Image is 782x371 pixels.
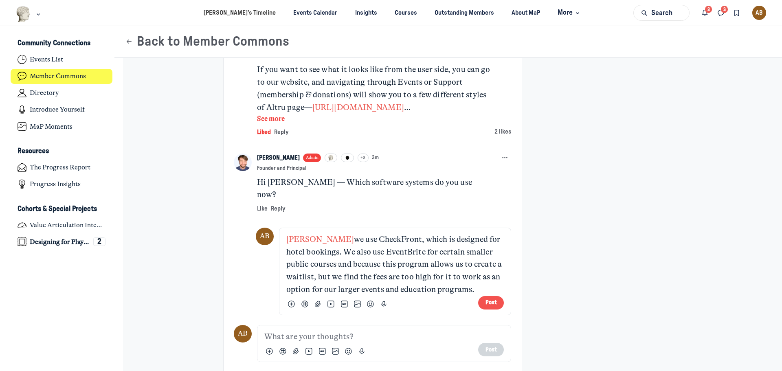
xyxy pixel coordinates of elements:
[11,217,113,233] a: Value Articulation Intensive (Cultural Leadership Lab)
[274,129,289,135] span: Reply
[257,129,271,135] span: Liked
[30,123,72,131] h4: MaP Moments
[306,155,319,161] span: Admin
[30,221,105,229] h4: Value Articulation Intensive (Cultural Leadership Lab)
[291,346,301,357] button: Attach files
[93,237,105,246] div: 2
[30,105,85,114] h4: Introduce Yourself
[326,299,336,310] button: Attach video
[558,7,582,18] span: More
[428,5,501,20] a: Outstanding Members
[343,346,354,357] button: Add emoji
[271,206,286,212] span: Reply
[713,5,729,21] button: Direct messages
[478,296,504,310] button: Post
[11,202,113,216] button: Cohorts & Special ProjectsCollapse space
[372,154,379,161] a: 3m
[11,234,113,249] a: Designing for Playful Engagement2
[729,5,745,21] button: Bookmarks
[271,203,286,214] button: Reply
[234,154,251,171] a: View user profile
[286,233,504,296] p: we use CheckFront, which is designed for hotel bookings. We also use EventBrite for certain small...
[348,5,384,20] a: Insights
[360,155,365,161] span: +3
[499,151,511,164] button: Comment actions
[30,180,81,188] h4: Progress Insights
[30,89,59,97] h4: Directory
[18,205,97,213] h3: Cohorts & Special Projects
[274,126,289,138] button: Reply
[356,346,367,357] button: Record voice message
[114,26,782,58] header: Page Header
[11,69,113,84] a: Member Commons
[378,299,389,310] button: Record voice message
[257,64,492,114] p: If you want to see what it looks like from the user side, you can go to our website, and navigati...
[257,154,300,162] a: View user profile
[313,299,323,310] button: Attach files
[286,5,345,20] a: Events Calendar
[30,55,63,64] h4: Events List
[478,343,504,357] button: Post
[257,114,492,124] button: See more
[16,5,42,23] button: Museums as Progress logo
[387,5,424,20] a: Courses
[264,346,275,357] button: Open slash commands menu
[11,37,113,50] button: Community ConnectionsCollapse space
[286,235,354,244] span: View user profile
[30,238,90,246] h4: Designing for Playful Engagement
[234,325,251,342] div: AB
[11,177,113,192] a: Progress Insights
[330,346,341,357] button: Add image
[30,163,90,171] h4: The Progress Report
[286,299,297,310] button: Open slash commands menu
[494,126,511,138] button: 2 likes
[312,103,411,112] a: [URL][DOMAIN_NAME]
[257,206,268,212] span: Like
[11,145,113,158] button: ResourcesCollapse space
[16,6,31,22] img: Museums as Progress logo
[494,129,511,135] span: 2 likes
[257,203,268,214] button: Like
[317,346,327,357] button: Add GIF
[11,86,113,101] a: Directory
[125,34,289,50] button: Back to Member Commons
[11,160,113,175] a: The Progress Report
[299,299,310,310] button: Link to a post, event, lesson, or space
[277,346,288,357] button: Link to a post, event, lesson, or space
[18,39,90,48] h3: Community Connections
[256,228,273,245] div: AB
[11,119,113,134] a: MaP Moments
[304,346,314,357] button: Attach video
[257,165,310,172] button: Founder and Principal
[551,5,585,20] button: More
[257,126,271,138] button: Liked
[697,5,713,21] button: Notifications
[633,5,690,21] button: Search
[365,299,376,310] button: Add emoji
[197,5,283,20] a: [PERSON_NAME]’s Timeline
[752,6,767,20] button: User menu options
[352,299,363,310] button: Add image
[257,165,306,172] span: Founder and Principal
[339,299,349,310] button: Add GIF
[257,176,492,202] p: Hi [PERSON_NAME] — Which software systems do you use now?
[18,147,49,156] h3: Resources
[11,102,113,117] a: Introduce Yourself
[752,6,767,20] div: AB
[11,52,113,67] a: Events List
[30,72,86,80] h4: Member Commons
[505,5,547,20] a: About MaP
